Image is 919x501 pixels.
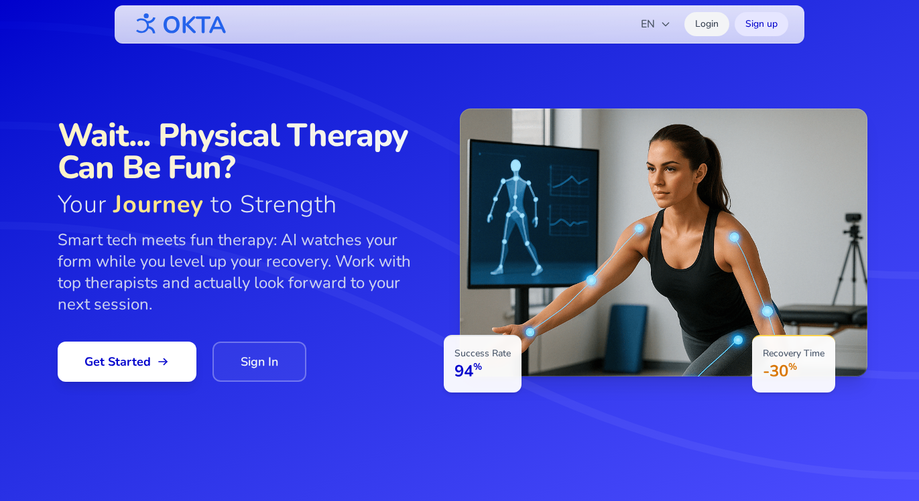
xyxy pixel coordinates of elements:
a: Get Started [58,342,196,382]
a: Sign up [735,12,788,36]
span: EN [641,16,671,32]
a: Sign In [212,342,306,382]
p: Success Rate [454,347,511,360]
span: Get Started [84,352,170,371]
span: Journey [113,188,204,221]
button: EN [633,11,679,38]
img: OKTA logo [131,7,227,42]
a: Login [684,12,729,36]
span: Your to Strength [58,192,433,218]
p: 94 [454,360,511,382]
p: Smart tech meets fun therapy: AI watches your form while you level up your recovery. Work with to... [58,229,433,315]
span: Wait... Physical Therapy Can Be Fun? [58,119,433,184]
